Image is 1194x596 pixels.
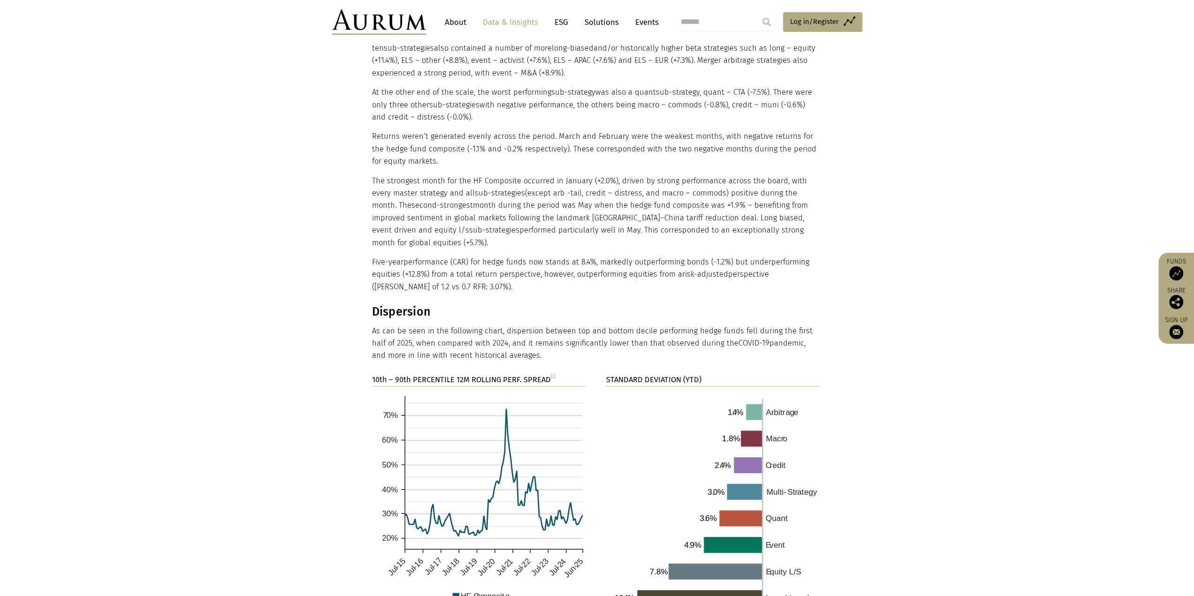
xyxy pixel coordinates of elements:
[440,14,471,31] a: About
[552,44,593,53] span: long-biased
[1169,266,1183,280] img: Access Funds
[384,44,434,53] span: sub-strategies
[372,375,555,384] strong: 10th – 90th PERCENTILE 12M ROLLING PERF. SPREAD
[372,130,820,167] p: Returns weren’t generated evenly across the period. March and February were the weakest months, w...
[606,375,701,384] strong: STANDARD DEVIATION (YTD)
[372,256,820,293] p: performance (CAR) for hedge funds now stands at 8.4%, markedly outperforming bonds (-1.2%) but un...
[478,14,543,31] a: Data & Insights
[372,325,820,362] p: As can be seen in the following chart, dispersion between top and bottom decile performing hedge ...
[372,257,403,266] span: Five-year
[475,189,525,197] span: sub-strategies
[429,100,479,109] span: sub-strategies
[738,339,769,347] span: COVID-19
[372,305,820,319] h3: Dispersion
[1169,325,1183,339] img: Sign up to our newsletter
[1163,316,1189,339] a: Sign up
[411,201,473,210] span: second-strongest
[469,226,519,234] span: sub-strategies
[1163,257,1189,280] a: Funds
[372,86,820,123] p: At the other end of the scale, the worst performing was also a quant , quant – CTA (-7.5%). There...
[332,9,426,35] img: Aurum
[757,13,776,31] input: Submit
[372,175,820,249] p: The strongest month for the HF Composite occurred in January (+2.0%), driven by strong performanc...
[551,88,595,97] span: sub-strategy
[656,88,700,97] span: sub-strategy
[580,14,624,31] a: Solutions
[1163,287,1189,309] div: Share
[551,373,555,378] a: [1]
[372,17,820,79] p: Despite being a constituent of the worst performing master strategy group, the best performing wa...
[1169,295,1183,309] img: Share this post
[783,12,862,32] a: Log in/Register
[631,14,659,31] a: Events
[550,14,573,31] a: ESG
[790,16,839,27] span: Log in/Register
[682,270,728,279] span: risk-adjusted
